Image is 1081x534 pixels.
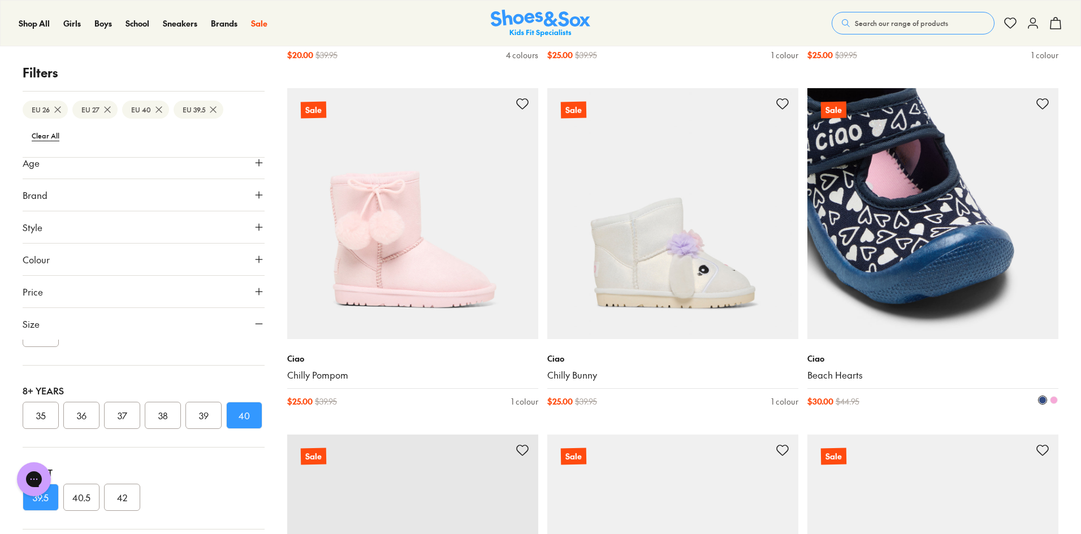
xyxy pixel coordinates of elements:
a: Chilly Bunny [547,369,798,381]
btn: EU 27 [72,101,118,119]
span: $ 39.95 [315,49,338,61]
button: Size [23,308,265,340]
div: 1 colour [511,396,538,407]
button: 35 [23,402,59,429]
span: $ 39.95 [575,49,597,61]
a: School [126,18,149,29]
a: Brands [211,18,237,29]
a: Shoes & Sox [491,10,590,37]
button: 42 [104,484,140,511]
div: 1 colour [1031,49,1058,61]
button: 40 [226,402,262,429]
span: Price [23,285,43,298]
a: Sale [287,88,538,339]
btn: Clear All [23,125,68,146]
p: Sale [301,448,326,464]
span: $ 25.00 [287,396,313,407]
p: Ciao [807,353,1058,364]
a: Girls [63,18,81,29]
span: Age [23,156,40,170]
button: 39 [185,402,222,429]
span: Colour [23,253,50,266]
span: Style [23,220,42,234]
div: 1 colour [771,396,798,407]
p: Filters [23,63,265,82]
span: $ 25.00 [547,49,573,61]
button: Colour [23,244,265,275]
span: $ 20.00 [287,49,313,61]
p: Ciao [287,353,538,364]
a: Sneakers [163,18,197,29]
button: Style [23,211,265,243]
a: Beach Hearts [807,369,1058,381]
p: Sale [820,101,846,119]
span: $ 25.00 [547,396,573,407]
div: 4 colours [506,49,538,61]
a: Chilly Pompom [287,369,538,381]
div: 8+ Years [23,384,265,397]
a: Boys [94,18,112,29]
button: Age [23,147,265,179]
span: $ 39.95 [315,396,337,407]
span: $ 30.00 [807,396,833,407]
span: Brand [23,188,47,202]
p: Sale [301,101,326,118]
span: $ 39.95 [575,396,597,407]
btn: EU 26 [23,101,68,119]
btn: EU 39.5 [174,101,223,119]
button: 37 [104,402,140,429]
a: Sale [251,18,267,29]
p: Sale [561,448,586,464]
p: Sale [561,101,586,118]
span: $ 44.95 [836,396,859,407]
span: $ 25.00 [807,49,833,61]
button: Price [23,276,265,307]
a: Sale [547,88,798,339]
span: Size [23,317,40,331]
button: 36 [63,402,100,429]
span: $ 39.95 [835,49,857,61]
div: Adult [23,466,265,479]
span: Search our range of products [855,18,948,28]
img: SNS_Logo_Responsive.svg [491,10,590,37]
a: Sale [807,88,1058,339]
button: 40.5 [63,484,100,511]
a: Shop All [19,18,50,29]
button: 38 [145,402,181,429]
button: Search our range of products [832,12,994,34]
p: Sale [821,448,846,464]
p: Ciao [547,353,798,364]
iframe: Gorgias live chat messenger [11,458,57,500]
button: Brand [23,179,265,211]
div: 1 colour [771,49,798,61]
btn: EU 40 [122,101,169,119]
